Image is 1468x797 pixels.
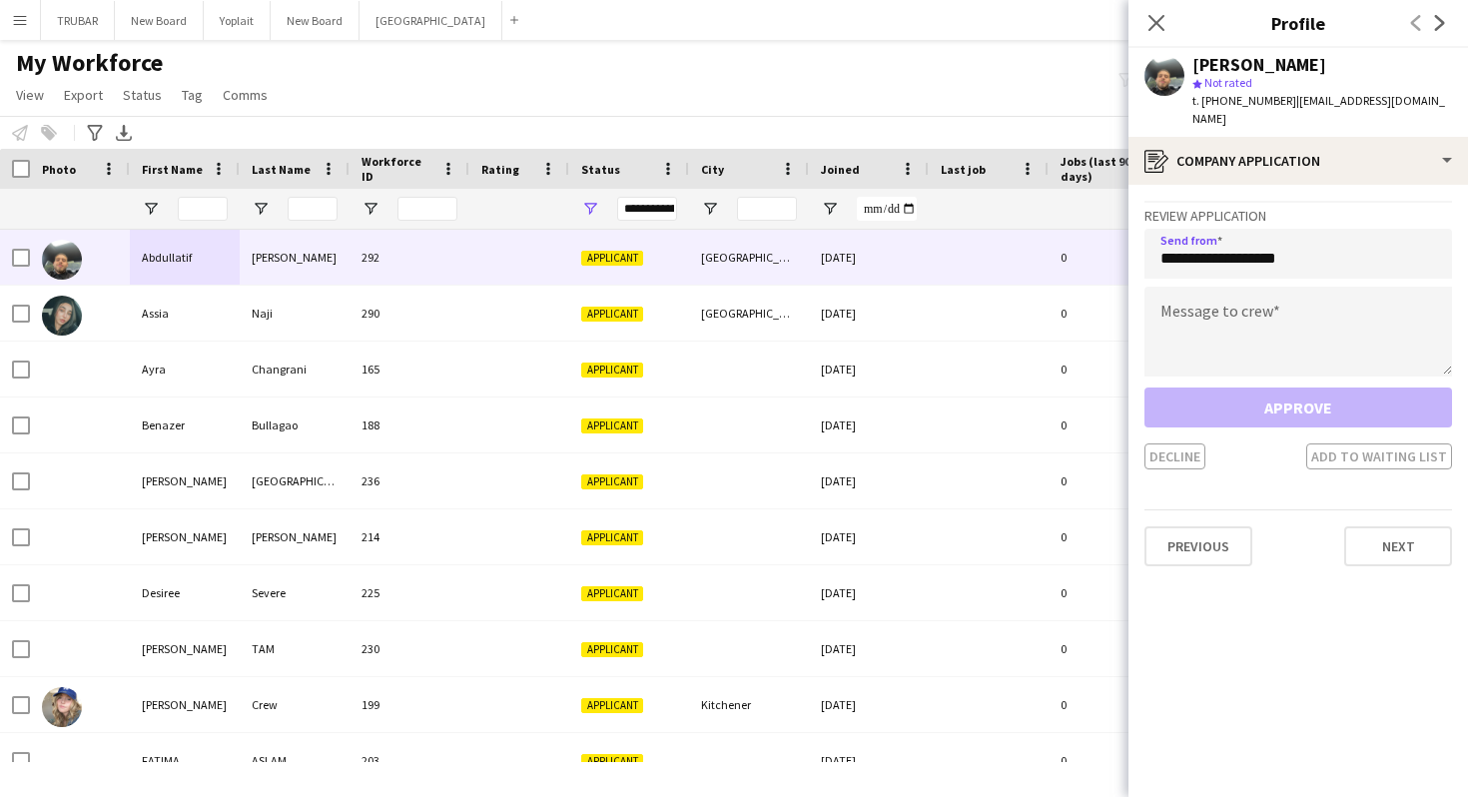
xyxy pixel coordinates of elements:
[941,162,986,177] span: Last job
[240,621,350,676] div: TAM
[178,197,228,221] input: First Name Filter Input
[350,621,469,676] div: 230
[809,677,929,732] div: [DATE]
[1049,286,1178,341] div: 0
[581,754,643,769] span: Applicant
[174,82,211,108] a: Tag
[42,296,82,336] img: Assia Naji
[809,733,929,788] div: [DATE]
[350,286,469,341] div: 290
[130,398,240,452] div: Benazer
[481,162,519,177] span: Rating
[1049,230,1178,285] div: 0
[1049,509,1178,564] div: 0
[1192,93,1296,108] span: t. [PHONE_NUMBER]
[240,565,350,620] div: Severe
[581,586,643,601] span: Applicant
[240,398,350,452] div: Bullagao
[115,82,170,108] a: Status
[350,453,469,508] div: 236
[240,733,350,788] div: ASLAM
[130,565,240,620] div: Desiree
[821,162,860,177] span: Joined
[130,733,240,788] div: FATIMA
[240,286,350,341] div: Naji
[115,1,204,40] button: New Board
[240,230,350,285] div: [PERSON_NAME]
[1192,56,1326,74] div: [PERSON_NAME]
[1049,342,1178,397] div: 0
[581,530,643,545] span: Applicant
[16,48,163,78] span: My Workforce
[1049,733,1178,788] div: 0
[1192,93,1445,126] span: | [EMAIL_ADDRESS][DOMAIN_NAME]
[1128,137,1468,185] div: Company application
[581,474,643,489] span: Applicant
[581,307,643,322] span: Applicant
[130,453,240,508] div: [PERSON_NAME]
[182,86,203,104] span: Tag
[42,687,82,727] img: Emily Crew
[130,677,240,732] div: [PERSON_NAME]
[397,197,457,221] input: Workforce ID Filter Input
[204,1,271,40] button: Yoplait
[581,698,643,713] span: Applicant
[271,1,360,40] button: New Board
[130,286,240,341] div: Assia
[809,398,929,452] div: [DATE]
[130,230,240,285] div: Abdullatif
[130,342,240,397] div: Ayra
[362,154,433,184] span: Workforce ID
[240,677,350,732] div: Crew
[240,342,350,397] div: Changrani
[1049,565,1178,620] div: 0
[142,200,160,218] button: Open Filter Menu
[350,342,469,397] div: 165
[581,162,620,177] span: Status
[41,1,115,40] button: TRUBAR
[1049,398,1178,452] div: 0
[362,200,379,218] button: Open Filter Menu
[83,121,107,145] app-action-btn: Advanced filters
[1128,10,1468,36] h3: Profile
[581,251,643,266] span: Applicant
[701,162,724,177] span: City
[1344,526,1452,566] button: Next
[56,82,111,108] a: Export
[689,677,809,732] div: Kitchener
[350,565,469,620] div: 225
[350,398,469,452] div: 188
[809,453,929,508] div: [DATE]
[350,509,469,564] div: 214
[809,286,929,341] div: [DATE]
[16,86,44,104] span: View
[240,509,350,564] div: [PERSON_NAME]
[1144,526,1252,566] button: Previous
[252,200,270,218] button: Open Filter Menu
[1049,621,1178,676] div: 0
[112,121,136,145] app-action-btn: Export XLSX
[8,82,52,108] a: View
[581,200,599,218] button: Open Filter Menu
[1049,677,1178,732] div: 0
[809,342,929,397] div: [DATE]
[42,162,76,177] span: Photo
[809,230,929,285] div: [DATE]
[64,86,103,104] span: Export
[809,509,929,564] div: [DATE]
[1061,154,1142,184] span: Jobs (last 90 days)
[123,86,162,104] span: Status
[1144,207,1452,225] h3: Review Application
[701,200,719,218] button: Open Filter Menu
[581,363,643,378] span: Applicant
[1204,75,1252,90] span: Not rated
[821,200,839,218] button: Open Filter Menu
[223,86,268,104] span: Comms
[809,621,929,676] div: [DATE]
[252,162,311,177] span: Last Name
[1049,453,1178,508] div: 0
[130,509,240,564] div: [PERSON_NAME]
[350,733,469,788] div: 203
[581,642,643,657] span: Applicant
[360,1,502,40] button: [GEOGRAPHIC_DATA]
